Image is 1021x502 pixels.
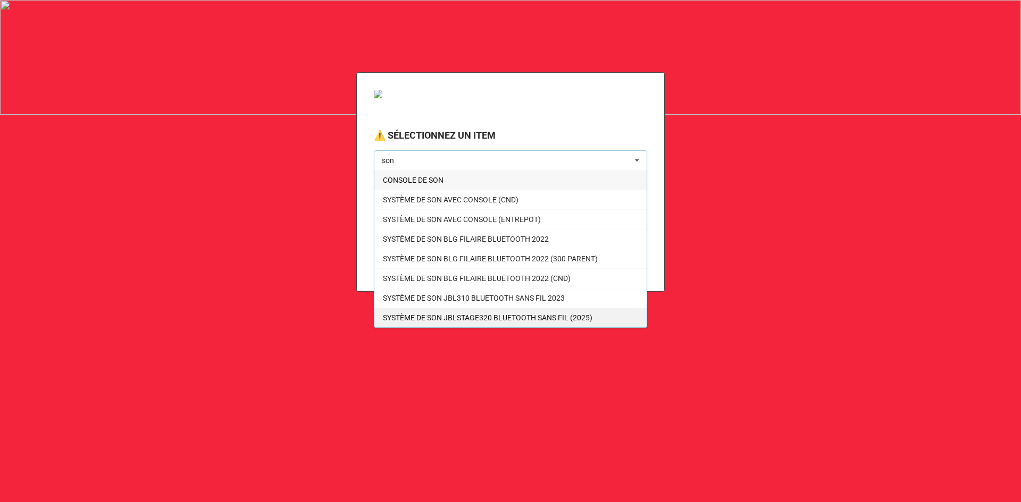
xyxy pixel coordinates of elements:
[383,274,571,283] span: SYSTÈME DE SON BLG FILAIRE BLUETOOTH 2022 (CND)
[383,235,549,243] span: SYSTÈME DE SON BLG FILAIRE BLUETOOTH 2022
[383,313,592,322] span: SYSTÈME DE SON JBLSTAGE320 BLUETOOTH SANS FIL (2025)
[383,176,443,184] span: CONSOLE DE SON
[383,254,598,263] span: SYSTÈME DE SON BLG FILAIRE BLUETOOTH 2022 (300 PARENT)
[374,128,496,143] label: ⚠️ SÉLECTIONNEZ UN ITEM
[383,215,541,224] span: SYSTÈME DE SON AVEC CONSOLE (ENTREPOT)
[374,90,480,98] img: VSJ_SERV_LOIS_SPORT_DEV_SOC.png
[383,294,565,302] span: SYSTÈME DE SON JBL310 BLUETOOTH SANS FIL 2023
[383,195,518,204] span: SYSTÈME DE SON AVEC CONSOLE (CND)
